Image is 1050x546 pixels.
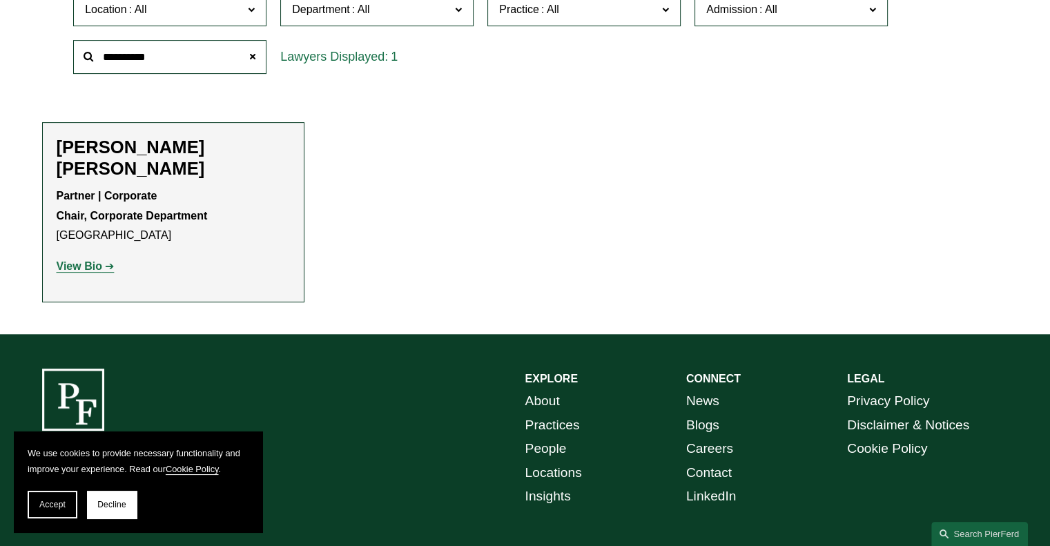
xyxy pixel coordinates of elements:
[847,373,884,384] strong: LEGAL
[57,260,102,272] strong: View Bio
[686,413,719,438] a: Blogs
[85,3,127,15] span: Location
[686,373,741,384] strong: CONNECT
[499,3,539,15] span: Practice
[57,190,157,202] strong: Partner | Corporate
[931,522,1028,546] a: Search this site
[391,50,398,64] span: 1
[28,491,77,518] button: Accept
[686,485,737,509] a: LinkedIn
[292,3,350,15] span: Department
[525,485,571,509] a: Insights
[57,137,290,179] h2: [PERSON_NAME] [PERSON_NAME]
[57,210,208,222] strong: Chair, Corporate Department
[706,3,757,15] span: Admission
[525,437,567,461] a: People
[525,461,582,485] a: Locations
[39,500,66,509] span: Accept
[28,445,249,477] p: We use cookies to provide necessary functionality and improve your experience. Read our .
[686,461,732,485] a: Contact
[847,413,969,438] a: Disclaimer & Notices
[166,464,219,474] a: Cookie Policy
[847,389,929,413] a: Privacy Policy
[525,389,560,413] a: About
[14,431,262,532] section: Cookie banner
[525,373,578,384] strong: EXPLORE
[97,500,126,509] span: Decline
[686,389,719,413] a: News
[686,437,733,461] a: Careers
[525,413,580,438] a: Practices
[57,186,290,246] p: [GEOGRAPHIC_DATA]
[87,491,137,518] button: Decline
[57,260,115,272] a: View Bio
[847,437,927,461] a: Cookie Policy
